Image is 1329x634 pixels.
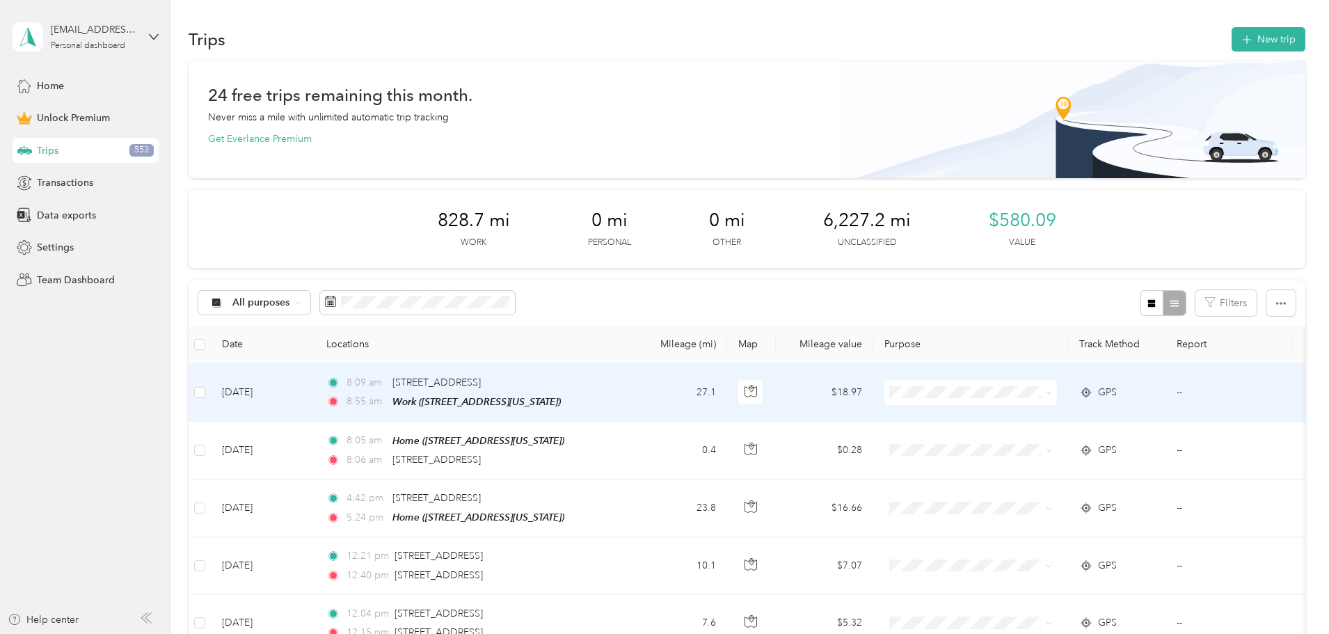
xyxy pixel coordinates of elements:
span: [STREET_ADDRESS] [392,377,481,388]
span: Team Dashboard [37,273,115,287]
span: Work ([STREET_ADDRESS][US_STATE]) [392,396,561,407]
th: Mileage value [776,326,873,364]
span: GPS [1098,558,1117,573]
span: 8:06 am [347,452,386,468]
th: Locations [315,326,635,364]
span: [STREET_ADDRESS] [395,569,483,581]
span: $580.09 [989,209,1056,232]
p: Other [713,237,741,249]
div: Personal dashboard [51,42,125,50]
th: Track Method [1068,326,1165,364]
td: [DATE] [211,537,315,594]
th: Date [211,326,315,364]
td: -- [1165,480,1292,537]
span: Settings [37,240,74,255]
span: 8:55 am [347,394,386,409]
span: GPS [1098,385,1117,400]
td: 27.1 [635,364,727,422]
p: Never miss a mile with unlimited automatic trip tracking [208,110,449,125]
span: 828.7 mi [438,209,510,232]
span: 12:04 pm [347,606,389,621]
div: [EMAIL_ADDRESS][DOMAIN_NAME] [51,22,138,37]
span: 8:05 am [347,433,386,448]
span: Data exports [37,208,96,223]
td: -- [1165,422,1292,480]
span: 4:42 pm [347,491,386,506]
p: Personal [588,237,631,249]
th: Map [727,326,776,364]
span: GPS [1098,500,1117,516]
th: Purpose [873,326,1068,364]
span: Home ([STREET_ADDRESS][US_STATE]) [392,435,564,446]
h1: 24 free trips remaining this month. [208,88,472,102]
span: Home ([STREET_ADDRESS][US_STATE]) [392,512,564,523]
button: Help center [8,612,79,627]
button: Get Everlance Premium [208,132,312,146]
span: Unlock Premium [37,111,110,125]
td: -- [1165,537,1292,594]
td: [DATE] [211,422,315,480]
td: $7.07 [776,537,873,594]
p: Value [1009,237,1035,249]
span: Home [37,79,64,93]
span: 553 [129,144,154,157]
span: [STREET_ADDRESS] [395,550,483,562]
p: Work [461,237,486,249]
td: $16.66 [776,480,873,537]
span: 0 mi [591,209,628,232]
span: 6,227.2 mi [823,209,911,232]
span: 8:09 am [347,375,386,390]
span: 12:40 pm [347,568,389,583]
td: [DATE] [211,364,315,422]
button: Filters [1195,290,1257,316]
span: [STREET_ADDRESS] [395,608,483,619]
button: New trip [1232,27,1305,51]
span: 0 mi [709,209,745,232]
span: 12:21 pm [347,548,389,564]
td: -- [1165,364,1292,422]
td: 10.1 [635,537,727,594]
td: 23.8 [635,480,727,537]
span: Transactions [37,175,93,190]
th: Mileage (mi) [635,326,727,364]
iframe: Everlance-gr Chat Button Frame [1251,556,1329,634]
span: GPS [1098,443,1117,458]
img: Banner [840,61,1305,178]
p: Unclassified [838,237,896,249]
td: $18.97 [776,364,873,422]
span: GPS [1098,615,1117,631]
span: Trips [37,143,58,158]
th: Report [1165,326,1292,364]
td: [DATE] [211,480,315,537]
td: $0.28 [776,422,873,480]
span: [STREET_ADDRESS] [392,492,481,504]
td: 0.4 [635,422,727,480]
span: 5:24 pm [347,510,386,525]
h1: Trips [189,32,225,47]
span: [STREET_ADDRESS] [392,454,481,466]
span: All purposes [232,298,290,308]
